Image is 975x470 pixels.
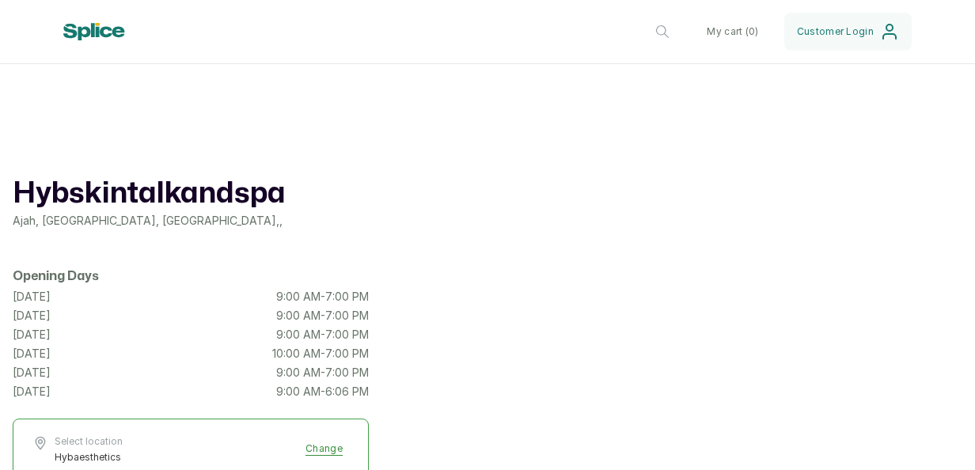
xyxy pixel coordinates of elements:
h1: Hybskintalkandspa [13,175,369,213]
h2: Opening Days [13,267,369,286]
p: [DATE] [13,289,51,305]
button: My cart (0) [694,13,771,51]
p: 9:00 AM - 7:00 PM [276,308,369,324]
p: 10:00 AM - 7:00 PM [272,346,369,362]
p: Ajah, [GEOGRAPHIC_DATA], [GEOGRAPHIC_DATA] , , [13,213,369,229]
span: Hybaesthetics [55,451,123,464]
p: 9:00 AM - 7:00 PM [276,289,369,305]
p: [DATE] [13,308,51,324]
p: 9:00 AM - 6:06 PM [276,384,369,400]
p: [DATE] [13,384,51,400]
p: 9:00 AM - 7:00 PM [276,365,369,381]
p: 9:00 AM - 7:00 PM [276,327,369,343]
span: Customer Login [797,25,874,38]
p: [DATE] [13,365,51,381]
span: Select location [55,435,123,448]
button: Customer Login [784,13,912,51]
p: [DATE] [13,327,51,343]
p: [DATE] [13,346,51,362]
button: Select locationHybaestheticsChange [32,435,349,464]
